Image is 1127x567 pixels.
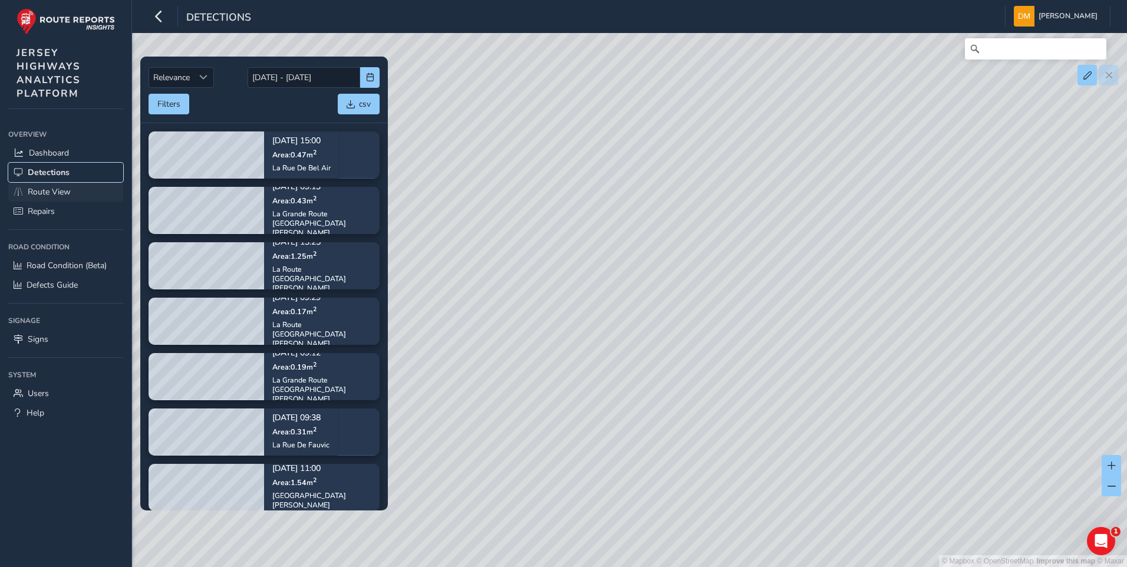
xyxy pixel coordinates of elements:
[27,279,78,291] span: Defects Guide
[965,38,1106,60] input: Search
[1039,6,1098,27] span: [PERSON_NAME]
[272,183,371,192] p: [DATE] 09:13
[1111,527,1121,536] span: 1
[272,477,317,487] span: Area: 1.54 m
[28,167,70,178] span: Detections
[27,407,44,418] span: Help
[272,137,331,146] p: [DATE] 15:00
[8,403,123,423] a: Help
[272,440,329,450] div: La Rue De Fauvic
[272,491,371,510] div: [GEOGRAPHIC_DATA][PERSON_NAME]
[28,186,71,197] span: Route View
[272,209,371,238] div: La Grande Route [GEOGRAPHIC_DATA][PERSON_NAME]
[27,260,107,271] span: Road Condition (Beta)
[28,388,49,399] span: Users
[8,202,123,221] a: Repairs
[8,366,123,384] div: System
[272,427,317,437] span: Area: 0.31 m
[1087,527,1115,555] iframe: Intercom live chat
[359,98,371,110] span: csv
[272,414,329,423] p: [DATE] 09:38
[272,196,317,206] span: Area: 0.43 m
[1014,6,1102,27] button: [PERSON_NAME]
[272,306,317,317] span: Area: 0.17 m
[272,163,331,173] div: La Rue De Bel Air
[272,265,371,293] div: La Route [GEOGRAPHIC_DATA][PERSON_NAME]
[8,143,123,163] a: Dashboard
[272,294,371,302] p: [DATE] 09:29
[313,194,317,203] sup: 2
[1014,6,1034,27] img: diamond-layout
[149,68,194,87] span: Relevance
[272,320,371,348] div: La Route [GEOGRAPHIC_DATA][PERSON_NAME]
[272,375,371,404] div: La Grande Route [GEOGRAPHIC_DATA][PERSON_NAME]
[313,360,317,369] sup: 2
[149,94,189,114] button: Filters
[8,256,123,275] a: Road Condition (Beta)
[8,126,123,143] div: Overview
[272,465,371,473] p: [DATE] 11:00
[17,8,115,35] img: rr logo
[272,239,371,247] p: [DATE] 13:25
[28,334,48,345] span: Signs
[8,312,123,329] div: Signage
[17,46,81,100] span: JERSEY HIGHWAYS ANALYTICS PLATFORM
[313,305,317,314] sup: 2
[272,362,317,372] span: Area: 0.19 m
[272,251,317,261] span: Area: 1.25 m
[8,384,123,403] a: Users
[8,238,123,256] div: Road Condition
[313,148,317,157] sup: 2
[28,206,55,217] span: Repairs
[313,476,317,484] sup: 2
[8,163,123,182] a: Detections
[272,350,371,358] p: [DATE] 09:12
[8,275,123,295] a: Defects Guide
[313,249,317,258] sup: 2
[194,68,213,87] div: Sort by Date
[186,10,251,27] span: Detections
[272,150,317,160] span: Area: 0.47 m
[8,182,123,202] a: Route View
[8,329,123,349] a: Signs
[338,94,380,114] button: csv
[29,147,69,159] span: Dashboard
[313,425,317,434] sup: 2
